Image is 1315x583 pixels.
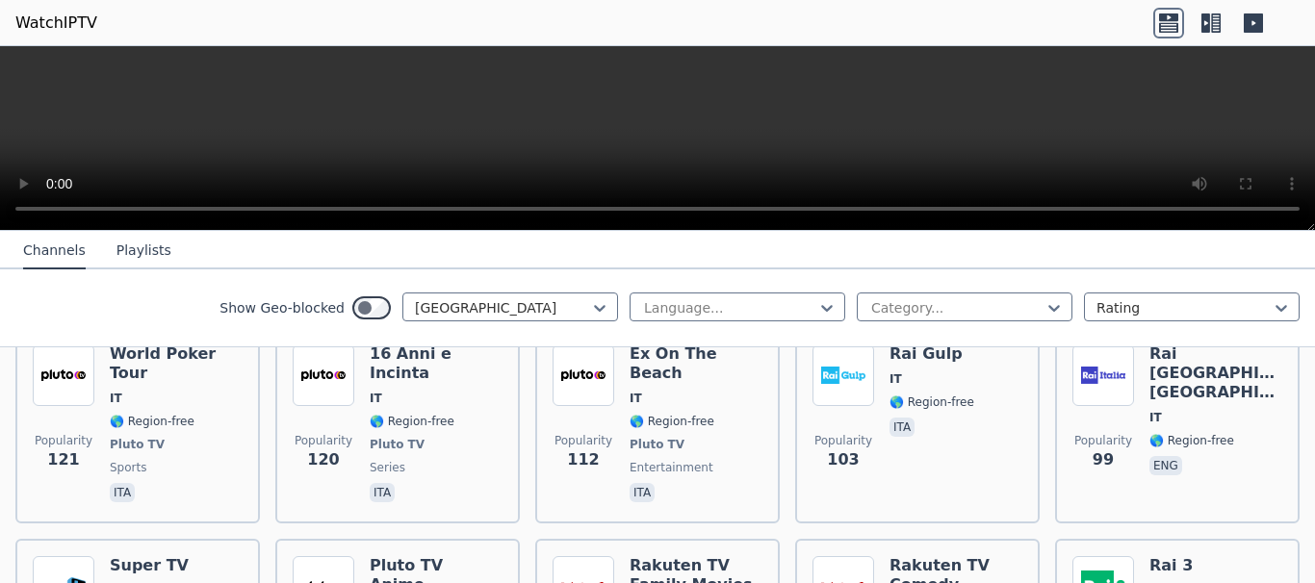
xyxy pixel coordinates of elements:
span: 🌎 Region-free [630,414,714,429]
span: Popularity [554,433,612,448]
span: 103 [827,448,859,471]
button: Playlists [116,233,171,269]
span: 112 [567,448,599,471]
p: ita [110,483,135,502]
span: 🌎 Region-free [1149,433,1234,448]
span: 120 [307,448,339,471]
span: IT [370,391,382,406]
span: 121 [47,448,79,471]
h6: Rai 3 [1149,556,1234,575]
span: 🌎 Region-free [890,394,974,410]
span: IT [1149,410,1162,425]
span: sports [110,460,146,475]
h6: Ex On The Beach [630,344,762,383]
span: IT [630,391,642,406]
h6: 16 Anni e Incinta [370,344,503,383]
span: Pluto TV [370,437,425,452]
a: WatchIPTV [15,12,97,35]
p: ita [370,483,395,502]
h6: World Poker Tour [110,344,243,383]
span: 99 [1093,448,1114,471]
span: Popularity [1074,433,1132,448]
span: Pluto TV [110,437,165,452]
span: Popularity [35,433,92,448]
span: entertainment [630,460,713,475]
h6: Rai [GEOGRAPHIC_DATA] [GEOGRAPHIC_DATA] [1149,344,1282,402]
h6: Super TV [110,556,199,575]
label: Show Geo-blocked [219,298,345,317]
span: Popularity [295,433,352,448]
img: Rai Gulp [812,344,874,406]
span: 🌎 Region-free [370,414,454,429]
span: IT [890,371,902,387]
span: Pluto TV [630,437,684,452]
img: 16 Anni e Incinta [293,344,354,406]
span: IT [110,391,122,406]
img: Ex On The Beach [553,344,614,406]
img: World Poker Tour [33,344,94,406]
button: Channels [23,233,86,269]
p: eng [1149,456,1182,475]
img: Rai Italia Asia [1072,344,1134,406]
span: 🌎 Region-free [110,414,194,429]
p: ita [890,418,915,437]
p: ita [630,483,655,502]
span: series [370,460,405,475]
span: Popularity [814,433,872,448]
h6: Rai Gulp [890,344,974,364]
